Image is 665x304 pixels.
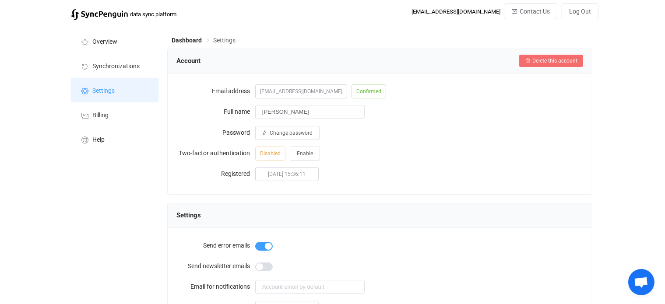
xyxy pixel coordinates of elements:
button: Contact Us [504,3,557,19]
a: Overview [71,29,158,53]
label: Email address [176,82,255,100]
span: Account [176,54,201,67]
span: Log Out [569,8,591,15]
span: Delete this account [532,58,577,64]
a: Synchronizations [71,53,158,78]
span: Disabled [255,147,285,161]
button: Delete this account [519,55,583,67]
span: [EMAIL_ADDRESS][DOMAIN_NAME] [255,84,347,98]
div: Breadcrumb [172,37,236,43]
span: Contact Us [520,8,550,15]
div: Open chat [628,269,654,295]
label: Full name [176,103,255,120]
span: | [128,8,130,20]
span: Overview [92,38,117,45]
label: Two-factor authentication [176,144,255,162]
span: Settings [176,209,201,222]
button: Enable [290,147,320,161]
a: Help [71,127,158,151]
span: Change password [270,130,313,136]
span: data sync platform [130,11,176,17]
span: Settings [213,37,236,44]
div: [EMAIL_ADDRESS][DOMAIN_NAME] [412,8,500,15]
img: syncpenguin.svg [71,9,128,20]
label: Email for notifications [176,278,255,295]
span: Confirmed [352,84,386,98]
span: Help [92,136,105,143]
label: Send error emails [176,237,255,254]
label: Registered [176,165,255,182]
span: Dashboard [172,37,202,44]
span: Billing [92,112,109,119]
a: Billing [71,102,158,127]
span: Settings [92,87,115,94]
span: Enable [297,150,313,157]
label: Password [176,124,255,141]
label: Send newsletter emails [176,257,255,275]
a: Settings [71,78,158,102]
span: Synchronizations [92,63,140,70]
a: |data sync platform [71,8,176,20]
input: Account email by default [255,280,365,294]
span: [DATE] 15:36:11 [255,167,319,181]
button: Change password [255,126,320,140]
button: Log Out [562,3,598,19]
